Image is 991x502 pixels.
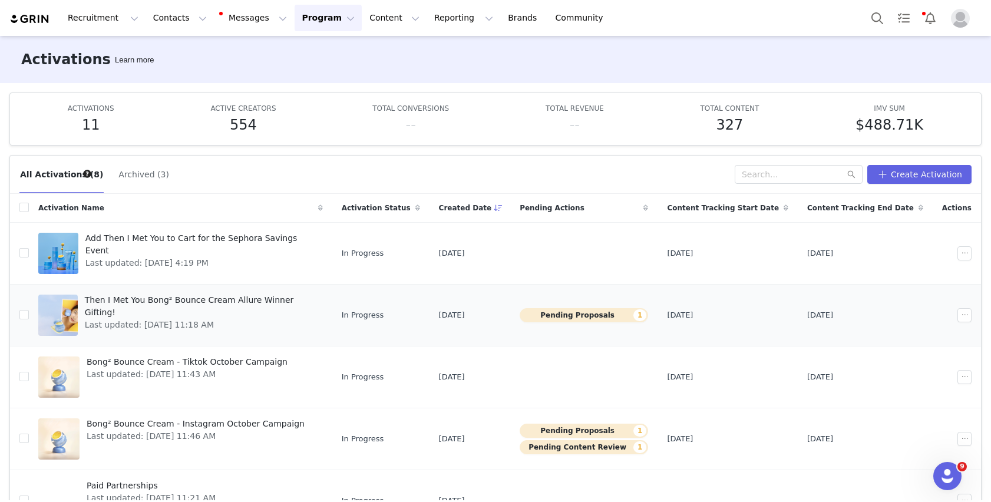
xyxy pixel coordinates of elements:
a: Tasks [891,5,917,31]
span: Created Date [439,203,492,213]
i: icon: search [847,170,855,179]
span: [DATE] [439,309,465,321]
img: placeholder-profile.jpg [951,9,970,28]
span: ACTIVE CREATORS [210,104,276,113]
h5: 554 [230,114,257,136]
span: [DATE] [807,309,833,321]
span: In Progress [342,247,384,259]
a: Bong² Bounce Cream - Tiktok October CampaignLast updated: [DATE] 11:43 AM [38,354,323,401]
button: Contacts [146,5,214,31]
a: Add Then I Met You to Cart for the Sephora Savings EventLast updated: [DATE] 4:19 PM [38,230,323,277]
h5: 11 [82,114,100,136]
span: Content Tracking Start Date [667,203,779,213]
span: In Progress [342,309,384,321]
div: Tooltip anchor [82,169,93,179]
span: 9 [957,462,967,471]
span: ACTIVATIONS [68,104,114,113]
button: Search [864,5,890,31]
span: [DATE] [439,371,465,383]
h3: Activations [21,49,111,70]
span: [DATE] [807,247,833,259]
span: Then I Met You Bong² Bounce Cream Allure Winner Gifting! [85,294,316,319]
button: Pending Content Review1 [520,440,648,454]
span: [DATE] [807,371,833,383]
input: Search... [735,165,863,184]
div: Actions [933,196,981,220]
span: [DATE] [667,309,693,321]
span: TOTAL REVENUE [546,104,604,113]
span: In Progress [342,371,384,383]
h5: -- [570,114,580,136]
h5: 327 [716,114,744,136]
span: [DATE] [667,433,693,445]
button: Recruitment [61,5,146,31]
span: [DATE] [807,433,833,445]
span: [DATE] [667,371,693,383]
span: Last updated: [DATE] 11:46 AM [87,430,305,442]
span: [DATE] [667,247,693,259]
h5: $488.71K [855,114,923,136]
span: TOTAL CONVERSIONS [372,104,449,113]
a: Community [549,5,616,31]
button: Create Activation [867,165,972,184]
button: Content [362,5,427,31]
button: Messages [214,5,294,31]
span: Pending Actions [520,203,584,213]
span: Bong² Bounce Cream - Tiktok October Campaign [87,356,288,368]
span: [DATE] [439,247,465,259]
button: Reporting [427,5,500,31]
img: grin logo [9,14,51,25]
span: Last updated: [DATE] 4:19 PM [85,257,316,269]
button: Pending Proposals1 [520,424,648,438]
span: Activation Status [342,203,411,213]
span: IMV SUM [874,104,905,113]
iframe: Intercom live chat [933,462,962,490]
span: Activation Name [38,203,104,213]
button: Program [295,5,362,31]
a: Bong² Bounce Cream - Instagram October CampaignLast updated: [DATE] 11:46 AM [38,415,323,463]
button: Notifications [917,5,943,31]
span: Paid Partnerships [87,480,216,492]
span: Last updated: [DATE] 11:18 AM [85,319,316,331]
span: Add Then I Met You to Cart for the Sephora Savings Event [85,232,316,257]
span: In Progress [342,433,384,445]
span: Content Tracking End Date [807,203,914,213]
button: All Activations (8) [19,165,104,184]
button: Archived (3) [118,165,170,184]
button: Pending Proposals1 [520,308,648,322]
span: Bong² Bounce Cream - Instagram October Campaign [87,418,305,430]
span: TOTAL CONTENT [701,104,759,113]
span: Last updated: [DATE] 11:43 AM [87,368,288,381]
a: Brands [501,5,547,31]
div: Tooltip anchor [113,54,156,66]
h5: -- [406,114,416,136]
button: Profile [944,9,982,28]
span: [DATE] [439,433,465,445]
a: Then I Met You Bong² Bounce Cream Allure Winner Gifting!Last updated: [DATE] 11:18 AM [38,292,323,339]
